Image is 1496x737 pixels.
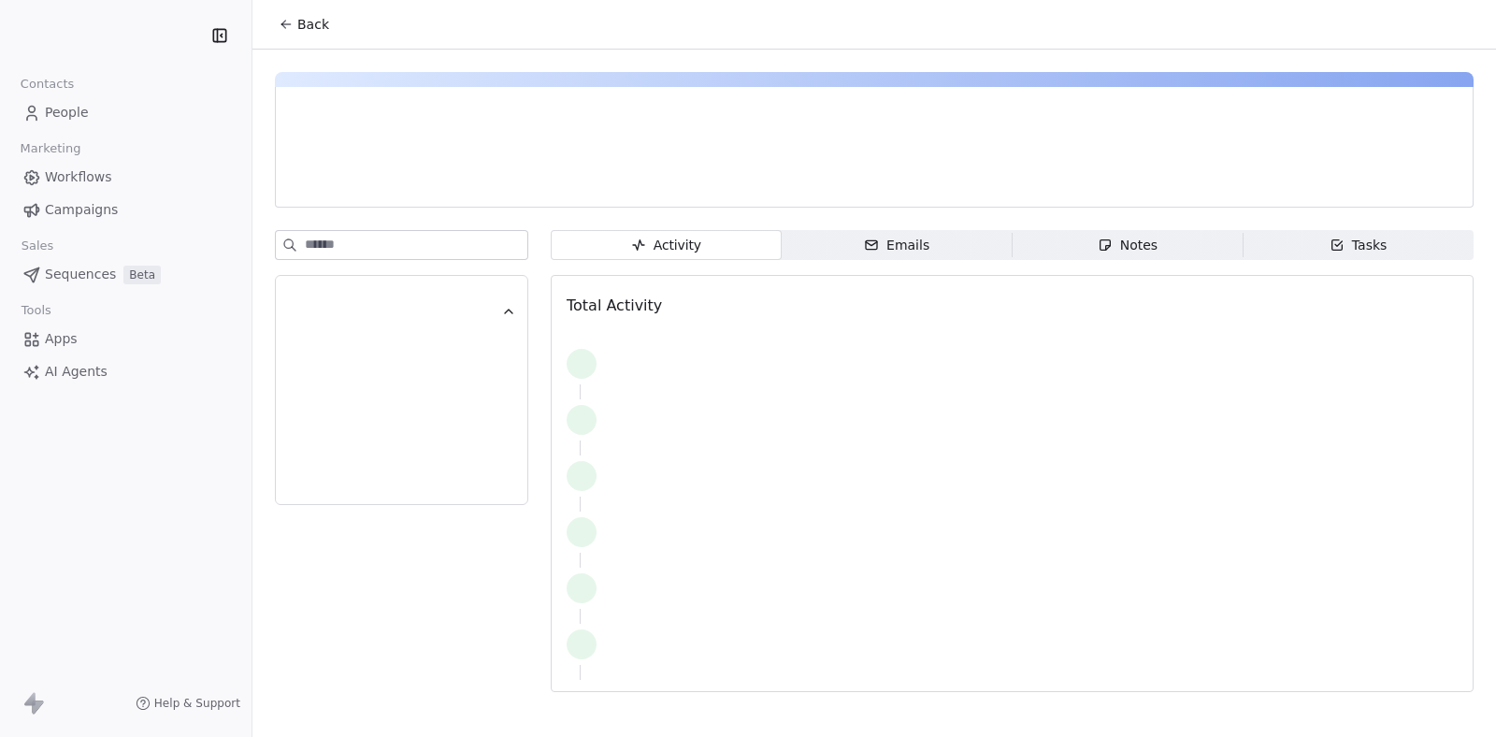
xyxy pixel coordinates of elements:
span: Marketing [12,135,89,163]
a: SequencesBeta [15,259,237,290]
span: Beta [123,266,161,284]
div: Notes [1098,236,1158,255]
span: Apps [45,329,78,349]
a: AI Agents [15,356,237,387]
span: Total Activity [567,296,662,314]
div: Tasks [1330,236,1388,255]
span: People [45,103,89,123]
div: Emails [864,236,929,255]
a: People [15,97,237,128]
span: Contacts [12,70,82,98]
a: Workflows [15,162,237,193]
button: Back [267,7,340,41]
span: Back [297,15,329,34]
a: Help & Support [136,696,240,711]
a: Apps [15,324,237,354]
span: Sequences [45,265,116,284]
span: AI Agents [45,362,108,382]
span: Tools [13,296,59,325]
span: Help & Support [154,696,240,711]
span: Sales [13,232,62,260]
span: Campaigns [45,200,118,220]
span: Workflows [45,167,112,187]
a: Campaigns [15,195,237,225]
